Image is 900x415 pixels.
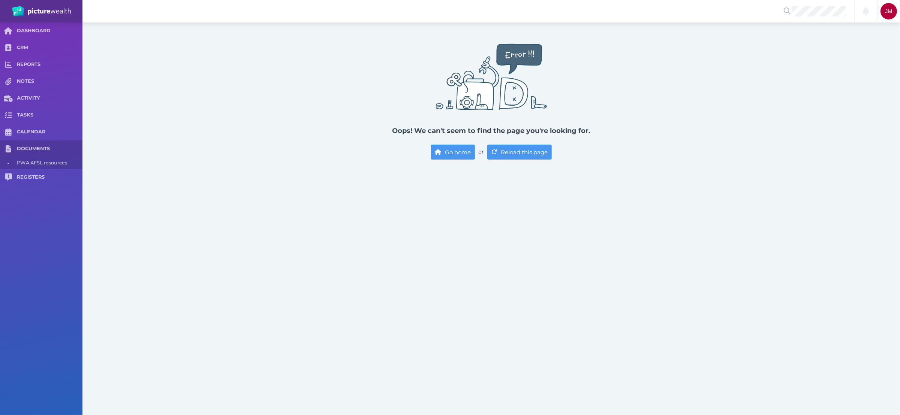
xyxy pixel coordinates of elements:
[17,129,82,135] span: CALENDAR
[436,43,547,110] img: Error
[17,61,82,68] span: REPORTS
[17,157,80,169] span: PWA AFSL resources
[499,149,551,156] span: Reload this page
[478,148,484,155] span: or
[17,112,82,118] span: TASKS
[17,78,82,85] span: NOTES
[881,3,897,19] div: Jonathon Martino
[487,145,552,160] button: Reload this page
[17,146,82,152] span: DOCUMENTS
[17,95,82,102] span: ACTIVITY
[17,28,82,34] span: DASHBOARD
[17,45,82,51] span: CRM
[17,174,82,181] span: REGISTERS
[443,149,475,156] span: Go home
[12,6,71,16] img: PW
[431,145,475,160] a: Go home
[392,127,590,135] span: Oops! We can't seem to find the page you're looking for.
[885,8,893,14] span: JM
